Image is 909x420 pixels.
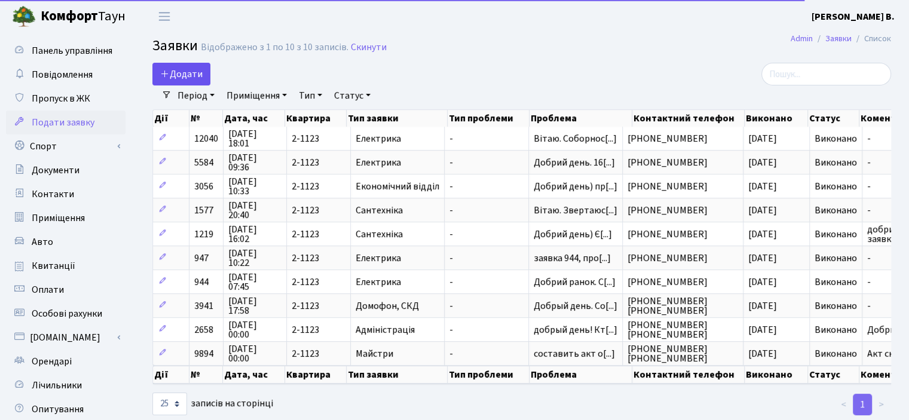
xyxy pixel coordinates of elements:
[32,355,72,368] span: Орендарі
[292,277,345,287] span: 2-1123
[356,301,439,311] span: Домофон, СКД
[852,32,891,45] li: Список
[6,350,126,373] a: Орендарі
[853,394,872,415] a: 1
[32,116,94,129] span: Подати заявку
[748,252,777,265] span: [DATE]
[223,366,285,384] th: Дата, час
[761,63,891,85] input: Пошук...
[815,252,857,265] span: Виконано
[534,323,617,336] span: добрый день! Кт[...]
[530,366,632,384] th: Проблема
[748,132,777,145] span: [DATE]
[632,366,745,384] th: Контактний телефон
[6,206,126,230] a: Приміщення
[194,180,213,193] span: 3056
[32,403,84,416] span: Опитування
[628,229,738,239] span: [PHONE_NUMBER]
[791,32,813,45] a: Admin
[228,201,281,220] span: [DATE] 20:40
[449,349,524,358] span: -
[812,10,895,24] a: [PERSON_NAME] В.
[32,92,90,105] span: Пропуск в ЖК
[748,204,777,217] span: [DATE]
[815,180,857,193] span: Виконано
[356,182,439,191] span: Економічний відділ
[356,325,439,335] span: Адміністрація
[149,7,179,26] button: Переключити навігацію
[745,366,807,384] th: Виконано
[6,63,126,87] a: Повідомлення
[356,206,439,215] span: Сантехніка
[534,180,617,193] span: Добрий день) пр[...]
[292,206,345,215] span: 2-1123
[194,132,218,145] span: 12040
[292,253,345,263] span: 2-1123
[6,302,126,326] a: Особові рахунки
[194,228,213,241] span: 1219
[228,344,281,363] span: [DATE] 00:00
[228,153,281,172] span: [DATE] 09:36
[748,299,777,312] span: [DATE]
[292,134,345,143] span: 2-1123
[449,325,524,335] span: -
[356,229,439,239] span: Сантехніка
[534,204,617,217] span: Вітаю. Звертаюс[...]
[152,63,210,85] a: Додати
[628,158,738,167] span: [PHONE_NUMBER]
[152,393,273,415] label: записів на сторінці
[448,110,530,127] th: Тип проблеми
[356,277,439,287] span: Електрика
[173,85,219,106] a: Період
[356,349,439,358] span: Майстри
[812,10,895,23] b: [PERSON_NAME] В.
[32,211,85,225] span: Приміщення
[815,299,857,312] span: Виконано
[292,325,345,335] span: 2-1123
[6,230,126,254] a: Авто
[6,39,126,63] a: Панель управління
[745,110,807,127] th: Виконано
[189,366,224,384] th: №
[534,299,617,312] span: Добрый день. Со[...]
[32,307,102,320] span: Особові рахунки
[449,229,524,239] span: -
[449,158,524,167] span: -
[815,228,857,241] span: Виконано
[808,110,859,127] th: Статус
[6,158,126,182] a: Документи
[6,134,126,158] a: Спорт
[41,7,126,27] span: Таун
[32,164,79,177] span: Документи
[449,277,524,287] span: -
[628,277,738,287] span: [PHONE_NUMBER]
[449,253,524,263] span: -
[6,278,126,302] a: Оплати
[356,253,439,263] span: Електрика
[201,42,348,53] div: Відображено з 1 по 10 з 10 записів.
[815,275,857,289] span: Виконано
[222,85,292,106] a: Приміщення
[153,366,189,384] th: Дії
[773,26,909,51] nav: breadcrumb
[223,110,285,127] th: Дата, час
[292,349,345,358] span: 2-1123
[294,85,327,106] a: Тип
[32,44,112,57] span: Панель управління
[329,85,375,106] a: Статус
[32,259,75,272] span: Квитанції
[292,229,345,239] span: 2-1123
[292,301,345,311] span: 2-1123
[356,134,439,143] span: Електрика
[6,254,126,278] a: Квитанції
[228,177,281,196] span: [DATE] 10:33
[292,182,345,191] span: 2-1123
[285,110,347,127] th: Квартира
[748,347,777,360] span: [DATE]
[32,235,53,249] span: Авто
[815,156,857,169] span: Виконано
[32,188,74,201] span: Контакти
[356,158,439,167] span: Електрика
[815,132,857,145] span: Виконано
[534,228,612,241] span: Добрий день) Є[...]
